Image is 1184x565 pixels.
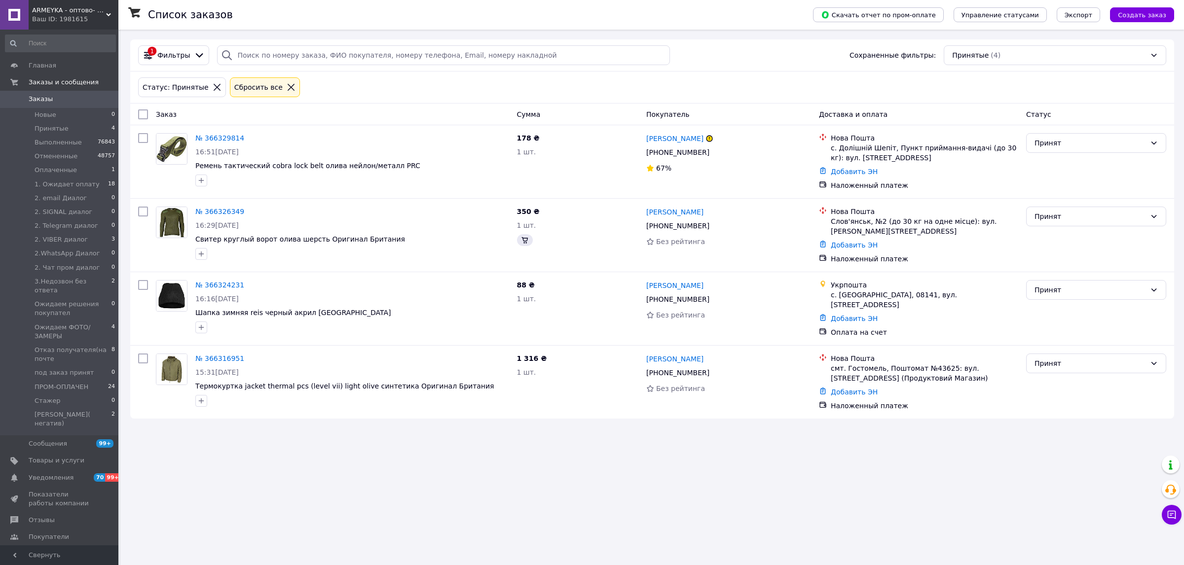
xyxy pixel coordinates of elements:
[156,133,187,165] a: Фото товару
[656,238,705,246] span: Без рейтинга
[195,309,391,317] a: Шапка зимняя reis черный акрил [GEOGRAPHIC_DATA]
[1035,211,1146,222] div: Принят
[195,354,244,362] a: № 366316951
[517,221,536,229] span: 1 шт.
[35,180,100,189] span: 1. Ожидает оплату
[29,456,84,465] span: Товары и услуги
[1035,284,1146,295] div: Принят
[148,9,233,21] h1: Список заказов
[29,473,74,482] span: Уведомления
[35,346,111,363] span: Отказ получателя(на почте
[195,134,244,142] a: № 366329814
[831,327,1018,337] div: Оплата на счет
[831,180,1018,190] div: Наложенный платеж
[831,133,1018,143] div: Нова Пошта
[656,164,671,172] span: 67%
[195,295,239,303] span: 16:16[DATE]
[108,180,115,189] span: 18
[156,110,177,118] span: Заказ
[156,207,187,238] img: Фото товару
[1162,505,1182,525] button: Чат с покупателем
[98,152,115,161] span: 48757
[35,368,94,377] span: под заказ принят
[111,249,115,258] span: 0
[831,353,1018,363] div: Нова Пошта
[646,295,709,303] span: [PHONE_NUMBER]
[831,388,878,396] a: Добавить ЭН
[195,368,239,376] span: 15:31[DATE]
[195,148,239,156] span: 16:51[DATE]
[111,277,115,295] span: 2
[831,290,1018,310] div: с. [GEOGRAPHIC_DATA], 08141, вул. [STREET_ADDRESS]
[29,532,69,541] span: Покупатели
[111,166,115,175] span: 1
[29,78,99,87] span: Заказы и сообщения
[831,401,1018,411] div: Наложенный платеж
[1057,7,1100,22] button: Экспорт
[1035,138,1146,148] div: Принят
[517,295,536,303] span: 1 шт.
[517,134,540,142] span: 178 ₴
[831,207,1018,216] div: Нова Пошта
[831,315,878,322] a: Добавить ЭН
[156,280,187,312] a: Фото товару
[96,439,113,448] span: 99+
[29,61,56,70] span: Главная
[831,143,1018,163] div: с. Долішній Шепіт, Пункт приймання-видачі (до 30 кг): вул. [STREET_ADDRESS]
[35,249,100,258] span: 2.WhatsApp Диалог
[850,50,936,60] span: Сохраненные фильтры:
[35,221,98,230] span: 2. Telegram диалог
[195,235,405,243] a: Свитер круглый ворот олива шерсть Оригинал Британия
[32,15,118,24] div: Ваш ID: 1981615
[111,208,115,216] span: 0
[831,280,1018,290] div: Укрпошта
[35,138,82,147] span: Выполненные
[517,148,536,156] span: 1 шт.
[157,50,190,60] span: Фильтры
[991,51,1000,59] span: (4)
[517,281,535,289] span: 88 ₴
[646,222,709,230] span: [PHONE_NUMBER]
[32,6,106,15] span: ARMEYKA - оптово- розничная база- Военторг
[5,35,116,52] input: Поиск
[517,208,540,215] span: 350 ₴
[29,439,67,448] span: Сообщения
[646,110,690,118] span: Покупатель
[195,221,239,229] span: 16:29[DATE]
[1026,110,1051,118] span: Статус
[1065,11,1092,19] span: Экспорт
[952,50,989,60] span: Принятые
[35,410,111,428] span: [PERSON_NAME]( негатив)
[954,7,1047,22] button: Управление статусами
[35,208,92,216] span: 2. SIGNAL диалог
[35,263,100,272] span: 2. Чат пром диалог
[646,369,709,377] span: [PHONE_NUMBER]
[195,382,494,390] a: Термокуртка jacket thermal pcs (level vii) light olive синтетика Оригинал Британия
[195,208,244,215] a: № 366326349
[819,110,888,118] span: Доставка и оплата
[111,396,115,405] span: 0
[517,110,541,118] span: Сумма
[1110,7,1174,22] button: Создать заказ
[35,323,111,341] span: Ожидаем ФОТО/ЗАМЕРЫ
[156,134,187,164] img: Фото товару
[35,300,111,318] span: Ожидаем решения покупател
[646,281,703,290] a: [PERSON_NAME]
[35,383,88,391] span: ПРОМ-ОПЛАЧЕН
[35,166,77,175] span: Оплаченные
[646,148,709,156] span: [PHONE_NUMBER]
[111,410,115,428] span: 2
[94,473,105,482] span: 70
[29,490,91,508] span: Показатели работы компании
[29,516,55,525] span: Отзывы
[962,11,1039,19] span: Управление статусами
[656,311,705,319] span: Без рейтинга
[141,82,211,93] div: Статус: Принятые
[35,152,77,161] span: Отмененные
[821,10,936,19] span: Скачать отчет по пром-оплате
[1100,10,1174,18] a: Создать заказ
[831,216,1018,236] div: Слов'янськ, №2 (до 30 кг на одне місце): вул. [PERSON_NAME][STREET_ADDRESS]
